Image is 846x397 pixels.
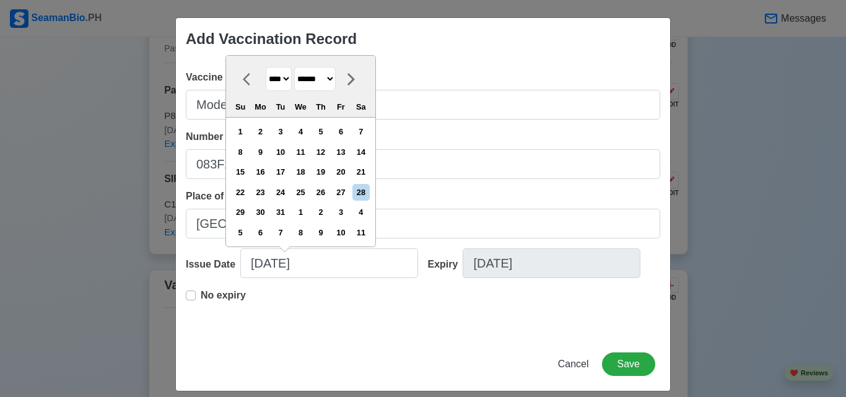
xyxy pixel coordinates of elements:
div: Choose Saturday, August 28th, 2021 [352,184,369,201]
div: Add Vaccination Record [186,28,357,50]
div: Choose Thursday, September 2nd, 2021 [312,204,329,220]
div: Issue Date [186,257,240,272]
input: Ex: Manila [186,209,660,238]
div: Choose Friday, August 27th, 2021 [333,184,349,201]
div: Choose Friday, August 13th, 2021 [333,144,349,160]
button: Save [602,352,655,376]
div: Choose Wednesday, August 18th, 2021 [292,164,309,180]
div: Choose Tuesday, September 7th, 2021 [272,224,289,241]
input: Ex: 1234567890 [186,149,660,179]
div: Mo [252,98,269,115]
p: No expiry [201,288,246,303]
div: Choose Friday, September 3rd, 2021 [333,204,349,220]
div: Choose Sunday, August 22nd, 2021 [232,184,249,201]
div: Choose Sunday, August 15th, 2021 [232,164,249,180]
div: Fr [333,98,349,115]
div: Choose Monday, August 23rd, 2021 [252,184,269,201]
div: Th [312,98,329,115]
div: Choose Monday, August 9th, 2021 [252,144,269,160]
div: Choose Wednesday, August 4th, 2021 [292,123,309,140]
div: Choose Saturday, August 7th, 2021 [352,123,369,140]
div: Choose Sunday, August 8th, 2021 [232,144,249,160]
div: Choose Wednesday, September 8th, 2021 [292,224,309,241]
div: Choose Thursday, August 26th, 2021 [312,184,329,201]
div: Choose Saturday, August 21st, 2021 [352,164,369,180]
div: Expiry [428,257,463,272]
div: Choose Tuesday, August 31st, 2021 [272,204,289,220]
div: month 2021-08 [230,122,371,243]
div: Tu [272,98,289,115]
button: Cancel [550,352,597,376]
div: Choose Wednesday, August 11th, 2021 [292,144,309,160]
div: Choose Friday, August 20th, 2021 [333,164,349,180]
span: Cancel [558,359,589,369]
div: Choose Tuesday, August 10th, 2021 [272,144,289,160]
span: Vaccine Type [186,72,248,82]
div: Choose Saturday, September 4th, 2021 [352,204,369,220]
div: Choose Wednesday, August 25th, 2021 [292,184,309,201]
div: Choose Sunday, August 29th, 2021 [232,204,249,220]
div: Choose Tuesday, August 3rd, 2021 [272,123,289,140]
div: Choose Friday, September 10th, 2021 [333,224,349,241]
div: Choose Tuesday, August 24th, 2021 [272,184,289,201]
div: Choose Thursday, September 9th, 2021 [312,224,329,241]
div: Choose Thursday, August 5th, 2021 [312,123,329,140]
div: Choose Monday, August 2nd, 2021 [252,123,269,140]
span: Place of Issue [186,191,252,201]
div: Choose Saturday, August 14th, 2021 [352,144,369,160]
input: Ex: Sinovac 1st Dose [186,90,660,120]
div: Choose Wednesday, September 1st, 2021 [292,204,309,220]
div: Choose Sunday, September 5th, 2021 [232,224,249,241]
div: Choose Saturday, September 11th, 2021 [352,224,369,241]
div: Choose Monday, August 16th, 2021 [252,164,269,180]
div: Choose Thursday, August 12th, 2021 [312,144,329,160]
div: We [292,98,309,115]
div: Choose Monday, August 30th, 2021 [252,204,269,220]
span: Number [186,131,223,142]
div: Choose Sunday, August 1st, 2021 [232,123,249,140]
div: Su [232,98,249,115]
div: Choose Friday, August 6th, 2021 [333,123,349,140]
div: Sa [352,98,369,115]
div: Choose Thursday, August 19th, 2021 [312,164,329,180]
div: Choose Monday, September 6th, 2021 [252,224,269,241]
div: Choose Tuesday, August 17th, 2021 [272,164,289,180]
